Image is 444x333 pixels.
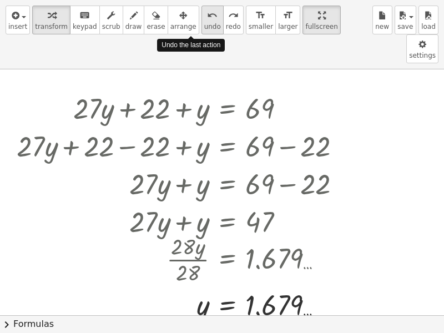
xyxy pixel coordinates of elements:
button: undoundo [201,6,224,34]
div: Undo the last action [157,39,225,52]
span: insert [8,23,27,31]
span: scrub [102,23,120,31]
i: format_size [282,9,293,22]
i: undo [207,9,218,22]
span: load [421,23,436,31]
button: draw [123,6,145,34]
span: larger [278,23,297,31]
button: redoredo [223,6,244,34]
span: transform [35,23,68,31]
button: settings [406,34,438,63]
i: keyboard [79,9,90,22]
button: save [395,6,416,34]
span: save [397,23,413,31]
button: erase [144,6,168,34]
span: erase [147,23,165,31]
span: fullscreen [305,23,337,31]
button: fullscreen [302,6,340,34]
button: load [418,6,438,34]
span: settings [409,52,436,59]
button: insert [6,6,30,34]
i: redo [228,9,239,22]
span: smaller [249,23,273,31]
button: transform [32,6,70,34]
span: arrange [170,23,196,31]
button: keyboardkeypad [70,6,100,34]
span: new [375,23,389,31]
button: scrub [99,6,123,34]
span: redo [226,23,241,31]
i: format_size [255,9,266,22]
span: draw [125,23,142,31]
span: undo [204,23,221,31]
button: format_sizelarger [275,6,300,34]
button: format_sizesmaller [246,6,276,34]
button: new [372,6,392,34]
span: keypad [73,23,97,31]
button: arrange [168,6,199,34]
